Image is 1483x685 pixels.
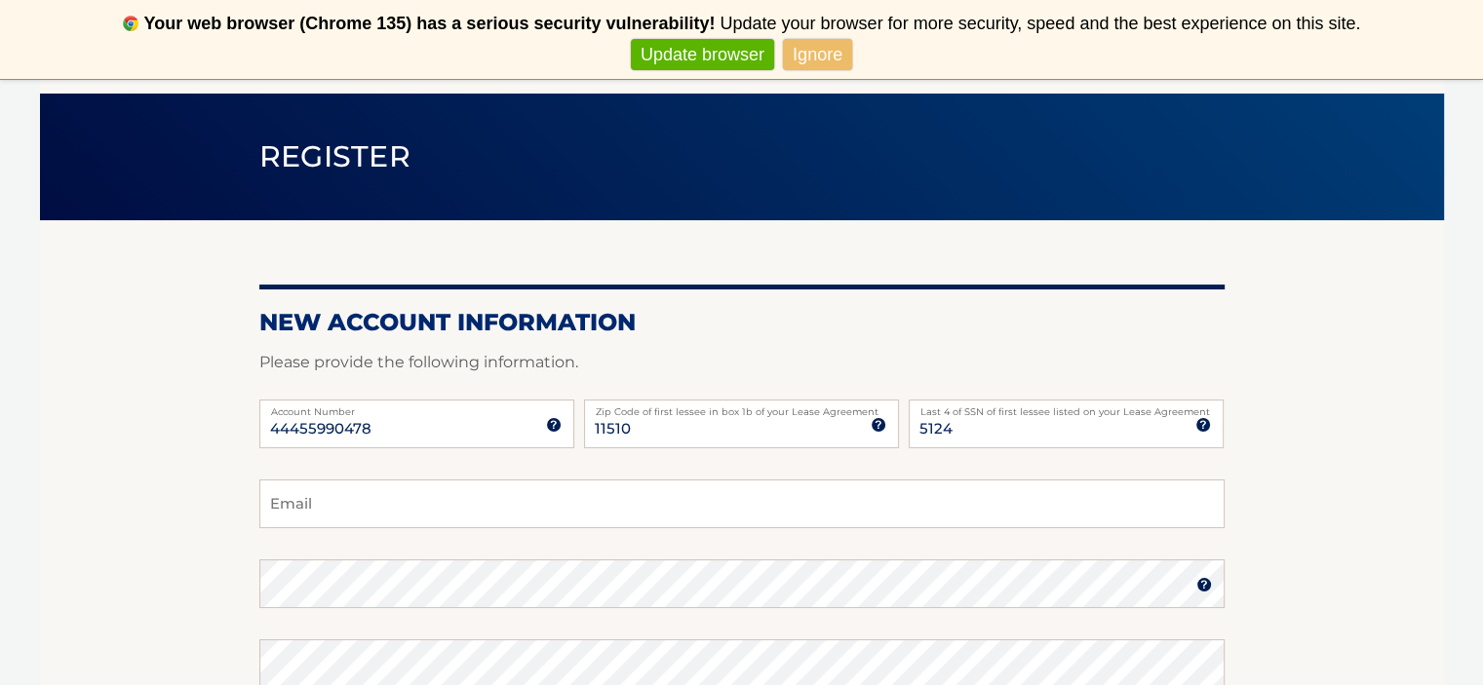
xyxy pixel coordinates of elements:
[259,138,411,174] span: Register
[1196,577,1212,592] img: tooltip.svg
[783,39,852,71] a: Ignore
[909,400,1224,415] label: Last 4 of SSN of first lessee listed on your Lease Agreement
[546,417,562,433] img: tooltip.svg
[584,400,899,448] input: Zip Code
[871,417,886,433] img: tooltip.svg
[259,308,1225,337] h2: New Account Information
[584,400,899,415] label: Zip Code of first lessee in box 1b of your Lease Agreement
[909,400,1224,448] input: SSN or EIN (last 4 digits only)
[144,14,716,33] b: Your web browser (Chrome 135) has a serious security vulnerability!
[720,14,1360,33] span: Update your browser for more security, speed and the best experience on this site.
[631,39,774,71] a: Update browser
[1195,417,1211,433] img: tooltip.svg
[259,400,574,415] label: Account Number
[259,479,1225,528] input: Email
[259,349,1225,376] p: Please provide the following information.
[259,400,574,448] input: Account Number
